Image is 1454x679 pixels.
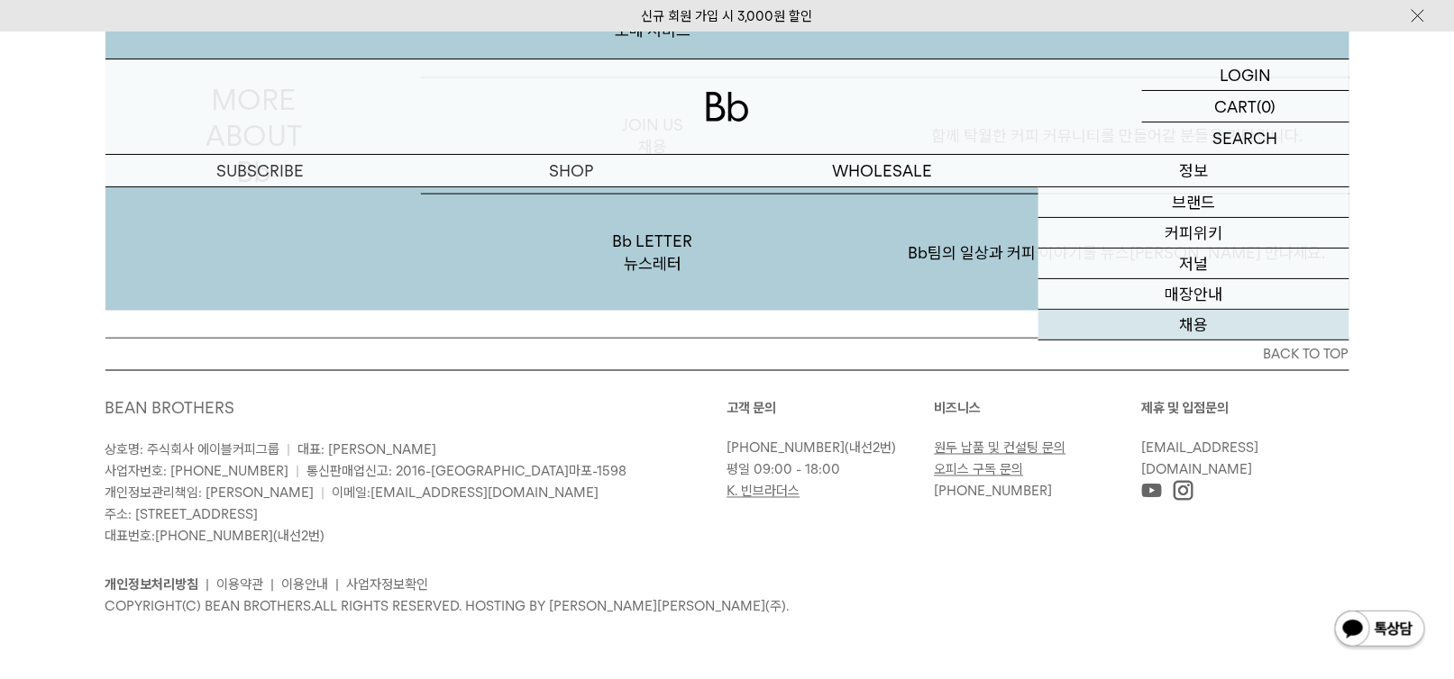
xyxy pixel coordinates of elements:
a: 원두 납품 및 컨설팅 문의 [935,440,1066,457]
span: | [288,442,291,458]
p: CART [1215,91,1257,122]
button: BACK TO TOP [105,338,1349,370]
p: 비즈니스 [935,398,1142,420]
p: WHOLESALE [727,155,1038,186]
a: CART (0) [1142,91,1349,122]
a: 개인정보처리방침 [105,577,199,593]
a: 사업자정보확인 [347,577,429,593]
a: BEAN BROTHERS [105,399,235,418]
span: 사업자번호: [PHONE_NUMBER] [105,464,289,480]
a: 저널 [1038,249,1349,279]
a: 신규 회원 가입 시 3,000원 할인 [642,8,813,24]
p: SEARCH [1213,122,1278,154]
a: [PHONE_NUMBER] [935,484,1053,500]
p: 제휴 및 입점문의 [1142,398,1349,420]
span: 이메일: [333,485,599,502]
p: 평일 09:00 - 18:00 [727,459,926,481]
p: Bb팀의 일상과 커피 이야기를 뉴스[PERSON_NAME] 만나세요. [885,206,1349,300]
p: COPYRIGHT(C) BEAN BROTHERS. ALL RIGHTS RESERVED. HOSTING BY [PERSON_NAME][PERSON_NAME](주). [105,596,1349,618]
li: | [336,575,340,596]
a: 오피스 구독 문의 [935,462,1024,478]
li: | [206,575,210,596]
span: 통신판매업신고: 2016-[GEOGRAPHIC_DATA]마포-1598 [307,464,627,480]
li: | [271,575,275,596]
span: 주소: [STREET_ADDRESS] [105,507,259,523]
p: LOGIN [1220,59,1271,90]
p: 고객 문의 [727,398,935,420]
a: 이용안내 [282,577,329,593]
img: 로고 [706,92,749,122]
a: 이용약관 [217,577,264,593]
a: SHOP [416,155,727,186]
a: 채용 [1038,310,1349,340]
a: [PHONE_NUMBER] [727,440,846,457]
a: [PHONE_NUMBER] [156,529,274,545]
a: 브랜드 [1038,187,1349,218]
a: SUBSCRIBE [105,155,416,186]
p: (0) [1257,91,1276,122]
span: 상호명: 주식회사 에이블커피그룹 [105,442,280,458]
span: | [297,464,300,480]
a: [EMAIL_ADDRESS][DOMAIN_NAME] [371,485,599,502]
p: 정보 [1038,155,1349,186]
a: [EMAIL_ADDRESS][DOMAIN_NAME] [1142,440,1259,478]
p: (내선2번) [727,438,926,459]
a: 커피위키 [1038,218,1349,249]
span: 대표: [PERSON_NAME] [298,442,437,458]
a: LOGIN [1142,59,1349,91]
img: 카카오톡 채널 1:1 채팅 버튼 [1333,609,1427,652]
a: K. 빈브라더스 [727,484,800,500]
span: 대표번호: (내선2번) [105,529,325,545]
a: Bb LETTER뉴스레터 Bb팀의 일상과 커피 이야기를 뉴스[PERSON_NAME] 만나세요. [421,195,1349,311]
span: | [322,485,325,502]
a: 매장안내 [1038,279,1349,310]
p: Bb LETTER 뉴스레터 [421,195,885,311]
span: 개인정보관리책임: [PERSON_NAME] [105,485,315,502]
